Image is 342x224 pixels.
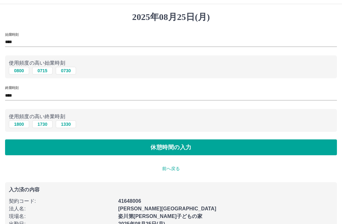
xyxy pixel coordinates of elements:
[118,198,141,204] b: 41648006
[5,32,18,37] label: 始業時刻
[118,206,216,211] b: [PERSON_NAME][GEOGRAPHIC_DATA]
[5,12,337,22] h1: 2025年08月25日(月)
[9,205,114,213] p: 法人名 :
[5,165,337,172] p: 前へ戻る
[5,139,337,155] button: 休憩時間の入力
[118,214,202,219] b: 姿川第[PERSON_NAME]子どもの家
[9,187,333,192] p: 入力済の内容
[9,113,333,120] p: 使用頻度の高い終業時刻
[5,86,18,90] label: 終業時刻
[32,67,53,74] button: 0715
[9,197,114,205] p: 契約コード :
[32,120,53,128] button: 1730
[56,67,76,74] button: 0730
[56,120,76,128] button: 1330
[9,213,114,220] p: 現場名 :
[9,59,333,67] p: 使用頻度の高い始業時刻
[9,67,29,74] button: 0800
[9,120,29,128] button: 1800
